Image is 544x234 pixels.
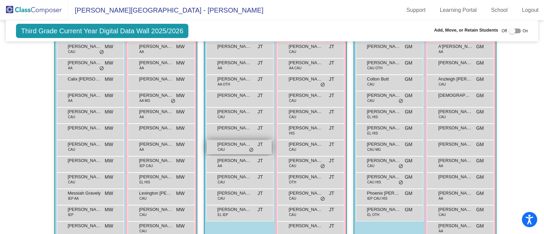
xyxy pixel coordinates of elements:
[405,43,412,50] span: GM
[68,141,102,148] span: [PERSON_NAME]
[139,212,147,217] span: CAU
[139,229,147,234] span: CAU
[105,190,113,197] span: MW
[105,92,113,99] span: MW
[68,206,102,213] span: [PERSON_NAME]
[105,174,113,181] span: MW
[329,222,334,230] span: JT
[105,43,113,50] span: MW
[405,141,412,148] span: GM
[476,222,484,230] span: GM
[367,157,401,164] span: [PERSON_NAME]
[486,5,513,16] a: School
[176,125,185,132] span: MW
[68,190,102,197] span: Messiah Gravely
[139,206,173,213] span: [PERSON_NAME]
[476,190,484,197] span: GM
[139,49,144,54] span: AA
[438,190,472,197] span: [PERSON_NAME]
[289,190,323,197] span: [PERSON_NAME]
[329,141,334,148] span: JT
[438,125,472,131] span: [PERSON_NAME] Price
[105,206,113,213] span: MW
[105,141,113,148] span: MW
[257,141,263,148] span: JT
[438,92,472,99] span: [DEMOGRAPHIC_DATA][PERSON_NAME]
[398,180,403,185] span: do_not_disturb_alt
[257,108,263,115] span: JT
[16,24,188,38] span: Third Grade Current Year Digital Data Wall 2025/2026
[139,157,173,164] span: [PERSON_NAME]
[139,196,147,201] span: CAU
[289,92,323,99] span: [PERSON_NAME]
[105,108,113,115] span: MW
[476,108,484,115] span: GM
[68,59,102,66] span: [PERSON_NAME]
[217,92,251,99] span: [PERSON_NAME]
[257,174,263,181] span: JT
[439,163,443,168] span: AA
[367,131,378,136] span: EL HIS
[329,76,334,83] span: JT
[405,157,412,164] span: GM
[139,92,173,99] span: [PERSON_NAME]
[176,59,185,67] span: MW
[176,92,185,99] span: MW
[217,174,251,180] span: [PERSON_NAME]
[405,206,412,213] span: GM
[438,206,472,213] span: [PERSON_NAME]
[476,157,484,164] span: GM
[405,59,412,67] span: GM
[439,82,446,87] span: CAU
[439,196,443,201] span: AA
[367,76,401,83] span: Colton Butt
[329,190,334,197] span: JT
[176,222,185,230] span: MW
[218,212,228,217] span: EL IEP
[320,164,325,169] span: do_not_disturb_alt
[367,59,401,66] span: [PERSON_NAME]
[257,76,263,83] span: JT
[139,147,144,152] span: AA
[217,157,251,164] span: [PERSON_NAME]
[439,49,443,54] span: AA
[367,114,378,120] span: EL HIS
[218,163,222,168] span: AA
[257,125,263,132] span: JT
[476,174,484,181] span: GM
[257,157,263,164] span: JT
[139,66,144,71] span: AA
[176,190,185,197] span: MW
[329,92,334,99] span: JT
[68,76,102,83] span: Calix [PERSON_NAME]
[176,43,185,50] span: MW
[405,92,412,99] span: GM
[68,212,73,217] span: IEP
[68,66,72,71] span: AA
[476,206,484,213] span: GM
[329,206,334,213] span: JT
[289,66,302,71] span: AA CAU
[367,147,381,152] span: CAU MG
[139,163,153,168] span: IEP CAU
[476,59,484,67] span: GM
[217,76,251,83] span: [PERSON_NAME]
[438,157,472,164] span: [PERSON_NAME]
[439,212,446,217] span: CAU
[329,157,334,164] span: JT
[367,174,401,180] span: [PERSON_NAME]
[289,180,296,185] span: OTH
[367,180,381,185] span: CAU HIS
[367,43,401,50] span: [PERSON_NAME]
[176,206,185,213] span: MW
[367,66,382,71] span: CAU OTH
[434,27,498,34] span: Add, Move, or Retain Students
[476,43,484,50] span: GM
[476,141,484,148] span: GM
[68,114,75,120] span: CAU
[217,59,251,66] span: [PERSON_NAME]
[289,108,323,115] span: [PERSON_NAME]
[139,125,173,131] span: [PERSON_NAME]
[217,206,251,213] span: [PERSON_NAME]
[438,59,472,66] span: [PERSON_NAME]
